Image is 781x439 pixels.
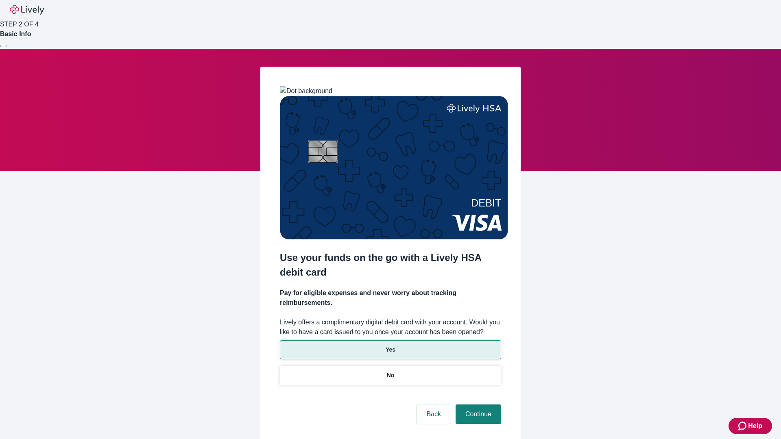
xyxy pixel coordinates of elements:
[280,366,501,385] button: No
[280,340,501,359] button: Yes
[10,5,44,15] img: Lively
[280,288,501,308] h4: Pay for eligible expenses and never worry about tracking reimbursements.
[456,404,501,424] button: Continue
[280,317,501,337] label: Lively offers a complimentary digital debit card with your account. Would you like to have a card...
[280,96,508,239] img: Debit card
[748,421,762,431] span: Help
[417,404,451,424] button: Back
[280,86,332,96] img: Dot background
[729,418,772,434] button: Zendesk support iconHelp
[738,421,748,431] svg: Zendesk support icon
[280,250,501,280] h2: Use your funds on the go with a Lively HSA debit card
[387,371,395,380] p: No
[386,346,395,354] p: Yes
